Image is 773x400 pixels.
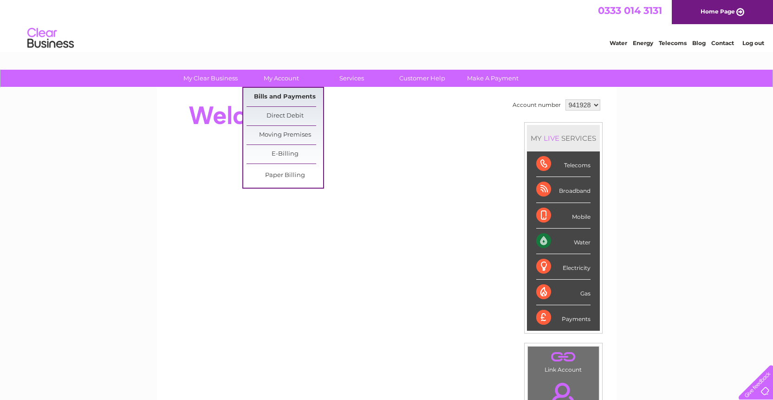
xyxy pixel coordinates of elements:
[659,39,687,46] a: Telecoms
[536,229,591,254] div: Water
[455,70,531,87] a: Make A Payment
[536,177,591,203] div: Broadband
[172,70,249,87] a: My Clear Business
[536,305,591,330] div: Payments
[633,39,653,46] a: Energy
[536,203,591,229] div: Mobile
[711,39,734,46] a: Contact
[692,39,706,46] a: Blog
[384,70,461,87] a: Customer Help
[247,145,323,164] a: E-Billing
[247,166,323,185] a: Paper Billing
[247,88,323,106] a: Bills and Payments
[247,107,323,125] a: Direct Debit
[247,126,323,144] a: Moving Premises
[168,5,606,45] div: Clear Business is a trading name of Verastar Limited (registered in [GEOGRAPHIC_DATA] No. 3667643...
[598,5,662,16] a: 0333 014 3131
[542,134,561,143] div: LIVE
[530,349,597,365] a: .
[742,39,764,46] a: Log out
[27,24,74,52] img: logo.png
[510,97,563,113] td: Account number
[527,125,600,151] div: MY SERVICES
[527,346,599,375] td: Link Account
[313,70,390,87] a: Services
[536,280,591,305] div: Gas
[243,70,319,87] a: My Account
[610,39,627,46] a: Water
[536,254,591,280] div: Electricity
[536,151,591,177] div: Telecoms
